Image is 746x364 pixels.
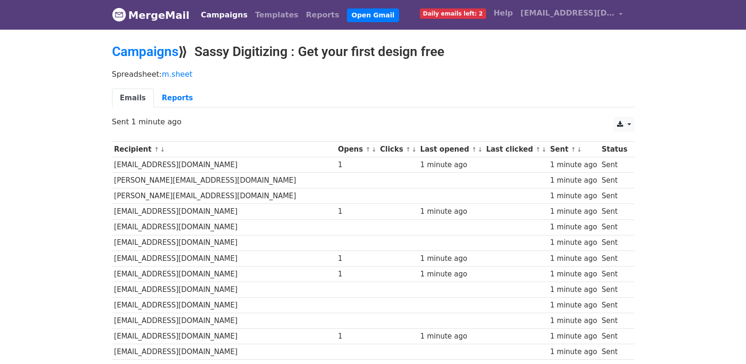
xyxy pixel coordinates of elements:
a: m.sheet [162,70,193,79]
td: Sent [599,173,629,188]
div: 1 minute ago [550,191,597,202]
td: Sent [599,344,629,360]
div: 1 minute ago [550,284,597,295]
td: Sent [599,157,629,173]
a: Help [490,4,517,23]
div: 1 [338,160,376,170]
div: 1 minute ago [420,331,481,342]
td: Sent [599,313,629,329]
a: Daily emails left: 2 [416,4,490,23]
td: [PERSON_NAME][EMAIL_ADDRESS][DOMAIN_NAME] [112,173,336,188]
a: ↓ [160,146,165,153]
div: 1 minute ago [550,331,597,342]
div: 1 minute ago [550,160,597,170]
div: 1 minute ago [550,222,597,233]
a: Open Gmail [347,8,399,22]
a: Reports [302,6,343,24]
th: Opens [336,142,378,157]
a: Campaigns [112,44,178,59]
a: ↓ [577,146,582,153]
div: 1 minute ago [550,300,597,311]
a: Campaigns [197,6,251,24]
a: Templates [251,6,302,24]
img: MergeMail logo [112,8,126,22]
td: [EMAIL_ADDRESS][DOMAIN_NAME] [112,313,336,329]
a: ↑ [154,146,159,153]
h2: ⟫ Sassy Digitizing : Get your first design free [112,44,634,60]
div: 1 minute ago [420,160,481,170]
td: [PERSON_NAME][EMAIL_ADDRESS][DOMAIN_NAME] [112,188,336,204]
td: [EMAIL_ADDRESS][DOMAIN_NAME] [112,329,336,344]
div: 1 minute ago [550,315,597,326]
div: 1 minute ago [550,175,597,186]
td: Sent [599,219,629,235]
th: Recipient [112,142,336,157]
a: MergeMail [112,5,190,25]
div: 1 [338,269,376,280]
th: Clicks [378,142,418,157]
div: 1 minute ago [550,206,597,217]
td: Sent [599,329,629,344]
div: 1 minute ago [550,237,597,248]
a: ↑ [472,146,477,153]
td: [EMAIL_ADDRESS][DOMAIN_NAME] [112,282,336,297]
th: Sent [548,142,599,157]
td: Sent [599,251,629,266]
a: ↓ [478,146,483,153]
td: [EMAIL_ADDRESS][DOMAIN_NAME] [112,298,336,313]
th: Status [599,142,629,157]
div: 1 minute ago [420,253,481,264]
span: [EMAIL_ADDRESS][DOMAIN_NAME] [521,8,615,19]
td: Sent [599,266,629,282]
td: [EMAIL_ADDRESS][DOMAIN_NAME] [112,157,336,173]
div: 1 minute ago [550,269,597,280]
td: Sent [599,298,629,313]
a: [EMAIL_ADDRESS][DOMAIN_NAME] [517,4,627,26]
a: ↓ [412,146,417,153]
td: Sent [599,204,629,219]
a: ↑ [571,146,576,153]
div: 1 [338,253,376,264]
a: ↑ [365,146,370,153]
th: Last opened [418,142,484,157]
div: 1 minute ago [420,206,481,217]
div: 1 minute ago [550,347,597,357]
td: [EMAIL_ADDRESS][DOMAIN_NAME] [112,344,336,360]
td: [EMAIL_ADDRESS][DOMAIN_NAME] [112,266,336,282]
td: Sent [599,282,629,297]
div: 1 minute ago [550,253,597,264]
p: Sent 1 minute ago [112,117,634,127]
div: 1 minute ago [420,269,481,280]
div: 1 [338,331,376,342]
div: 1 [338,206,376,217]
a: ↓ [541,146,546,153]
a: Reports [154,89,201,108]
a: ↓ [371,146,377,153]
a: Emails [112,89,154,108]
a: ↑ [406,146,411,153]
td: [EMAIL_ADDRESS][DOMAIN_NAME] [112,235,336,251]
a: ↑ [536,146,541,153]
td: Sent [599,235,629,251]
p: Spreadsheet: [112,69,634,79]
td: [EMAIL_ADDRESS][DOMAIN_NAME] [112,251,336,266]
td: [EMAIL_ADDRESS][DOMAIN_NAME] [112,204,336,219]
td: Sent [599,188,629,204]
span: Daily emails left: 2 [420,8,486,19]
td: [EMAIL_ADDRESS][DOMAIN_NAME] [112,219,336,235]
th: Last clicked [484,142,548,157]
